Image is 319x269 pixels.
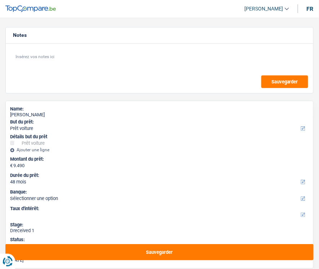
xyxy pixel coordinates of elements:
img: TopCompare Logo [5,5,56,13]
div: open [10,243,309,248]
div: Status: [10,237,309,243]
label: Taux d'intérêt: [10,206,307,212]
span: Sauvegarder [271,79,298,84]
div: [PERSON_NAME] [10,112,309,118]
div: fr [307,5,314,12]
h5: Notes [13,32,306,38]
div: Dreceived 1 [10,228,309,234]
span: € [10,163,13,169]
div: Name: [10,106,309,112]
button: Sauvegarder [5,244,314,260]
label: Montant du prêt: [10,156,307,162]
div: Détails but du prêt [10,134,309,140]
div: Ajouter une ligne [10,147,309,152]
label: Banque: [10,189,307,195]
button: Sauvegarder [261,75,308,88]
label: Durée du prêt: [10,173,307,178]
a: [PERSON_NAME] [239,3,289,15]
div: Stage: [10,222,309,228]
span: [PERSON_NAME] [244,6,283,12]
label: But du prêt: [10,119,307,125]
